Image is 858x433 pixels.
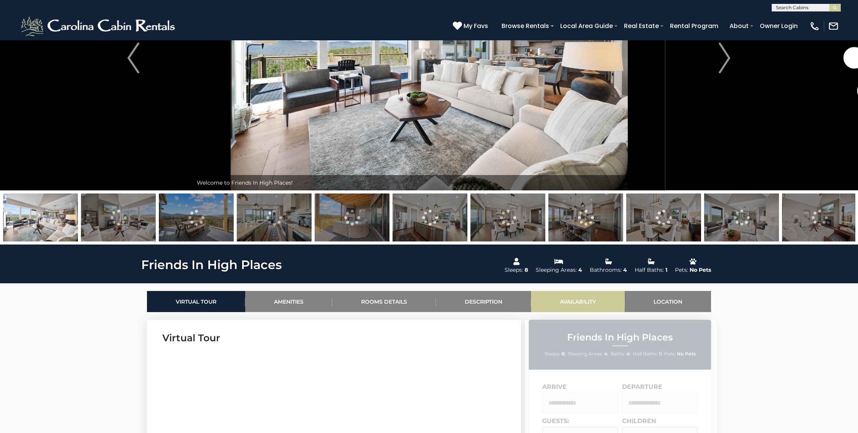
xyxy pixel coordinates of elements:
[548,193,623,241] img: 168201961
[237,193,312,241] img: 168201962
[19,15,178,38] img: White-1-2.png
[315,193,389,241] img: 168201953
[245,291,332,312] a: Amenities
[81,193,156,241] img: 168201957
[332,291,436,312] a: Rooms Details
[620,19,663,33] a: Real Estate
[531,291,625,312] a: Availability
[782,193,857,241] img: 168201956
[704,193,779,241] img: 168201959
[436,291,531,312] a: Description
[556,19,617,33] a: Local Area Guide
[828,21,839,31] img: mail-regular-white.png
[498,19,553,33] a: Browse Rentals
[756,19,802,33] a: Owner Login
[626,193,701,241] img: 168201955
[464,21,488,31] span: My Favs
[453,21,490,31] a: My Favs
[666,19,722,33] a: Rental Program
[127,43,139,73] img: arrow
[726,19,752,33] a: About
[162,331,506,345] h3: Virtual Tour
[147,291,245,312] a: Virtual Tour
[159,193,234,241] img: 168201952
[393,193,467,241] img: 168201963
[193,175,665,190] div: Welcome to Friends In High Places!
[719,43,730,73] img: arrow
[3,193,78,241] img: 168201958
[809,21,820,31] img: phone-regular-white.png
[470,193,545,241] img: 168201960
[625,291,711,312] a: Location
